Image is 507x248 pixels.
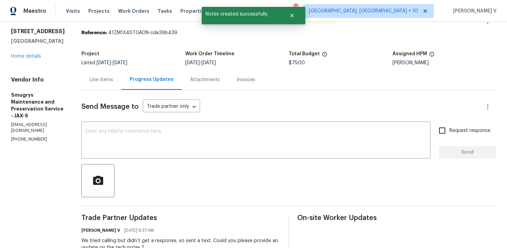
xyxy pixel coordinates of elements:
span: Listed [81,60,127,65]
span: Projects [88,8,110,15]
span: Trade Partner Updates [81,214,280,221]
span: Maestro [23,8,46,15]
div: Invoices [237,76,255,83]
span: - [97,60,127,65]
span: [PERSON_NAME] V [450,8,497,15]
span: Request response [449,127,490,134]
span: On-site Worker Updates [297,214,496,221]
span: [DATE] 9:37 AM [124,227,154,234]
div: [PERSON_NAME] [392,60,496,65]
span: - [185,60,216,65]
div: 41ZM1X4STGA0N-cde39b439 [81,29,496,36]
div: Trade partner only [143,101,200,113]
h5: Project [81,51,99,56]
h5: Work Order Timeline [185,51,235,56]
h6: [PERSON_NAME] V [81,227,120,234]
p: [EMAIL_ADDRESS][DOMAIN_NAME] [11,122,65,134]
span: [GEOGRAPHIC_DATA], [GEOGRAPHIC_DATA] + 10 [309,8,418,15]
div: Line Items [90,76,113,83]
span: Notes created successfully. [202,7,281,21]
h5: Smugrys Maintenance and Preservation Service - JAX-S [11,92,65,119]
div: Attachments [190,76,220,83]
span: $75.00 [289,60,305,65]
a: Home details [11,54,41,59]
h5: Total Budget [289,51,320,56]
span: Work Orders [118,8,149,15]
span: Visits [66,8,80,15]
span: [DATE] [113,60,127,65]
div: Progress Updates [130,76,173,83]
span: [DATE] [97,60,111,65]
span: The hpm assigned to this work order. [429,51,435,60]
b: Reference: [81,30,107,35]
span: [DATE] [201,60,216,65]
span: [DATE] [185,60,200,65]
button: Close [281,9,304,22]
span: Tasks [158,9,172,13]
p: [PHONE_NUMBER] [11,136,65,142]
span: Send Message to [81,103,139,110]
div: 283 [293,4,298,11]
h2: [STREET_ADDRESS] [11,28,65,35]
h5: Assigned HPM [392,51,427,56]
h4: Vendor Info [11,76,65,83]
h5: [GEOGRAPHIC_DATA] [11,38,65,45]
span: Properties [180,8,207,15]
span: The total cost of line items that have been proposed by Opendoor. This sum includes line items th... [322,51,327,60]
